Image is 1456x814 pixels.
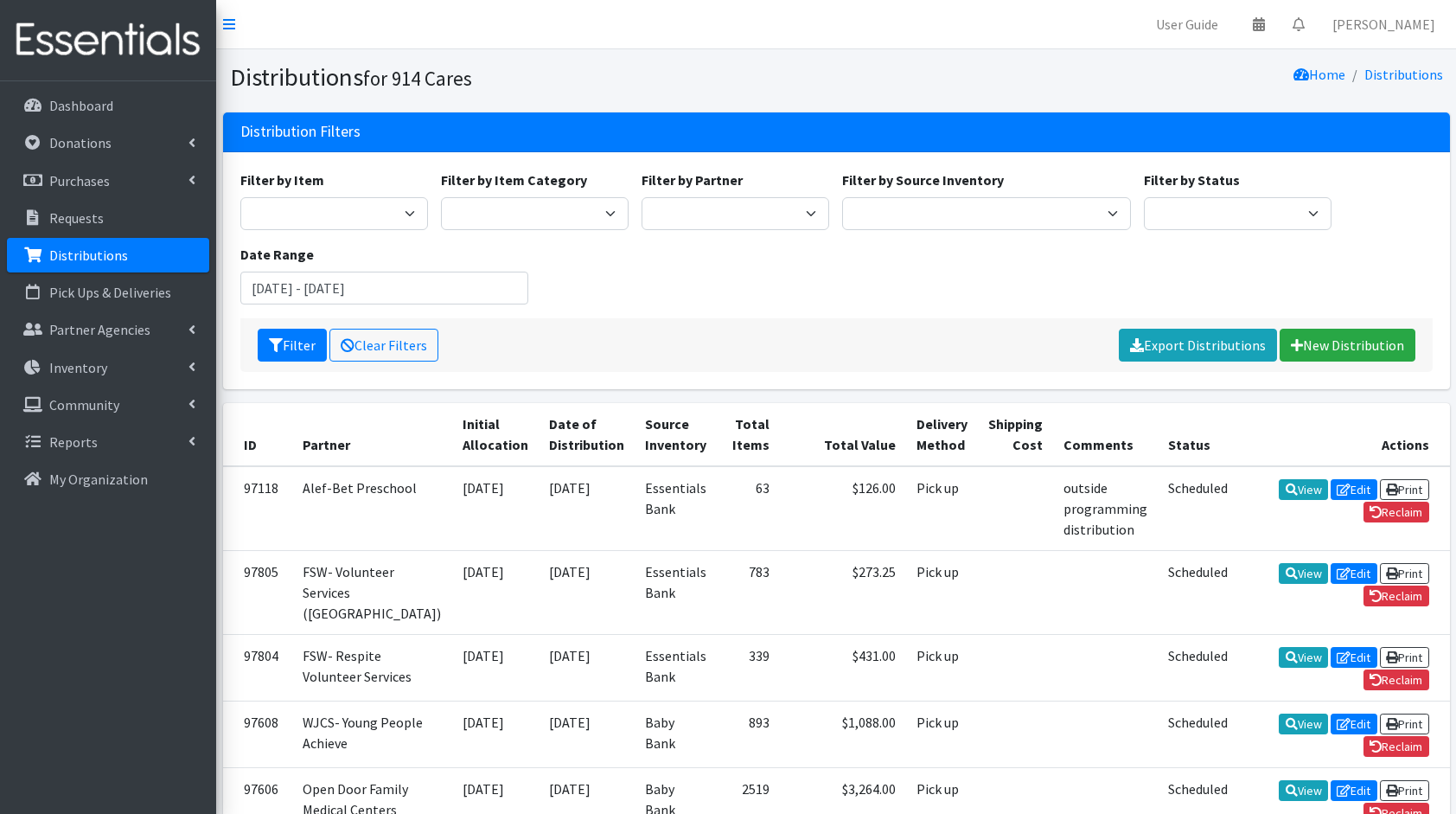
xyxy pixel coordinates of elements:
a: View [1279,714,1328,734]
th: Partner [292,403,452,466]
p: Donations [49,134,112,151]
a: Reclaim [1363,502,1429,522]
a: Print [1380,563,1429,584]
p: Pick Ups & Deliveries [49,284,171,301]
td: Pick up [906,634,978,701]
a: Requests [7,201,209,235]
a: View [1279,479,1328,500]
a: Edit [1331,714,1377,734]
a: Edit [1331,647,1377,668]
th: Comments [1053,403,1158,466]
td: 97118 [223,466,292,551]
td: 97608 [223,701,292,767]
button: Filter [258,329,327,362]
td: FSW- Respite Volunteer Services [292,634,452,701]
a: Edit [1331,780,1377,801]
td: 63 [717,466,780,551]
img: HumanEssentials [7,11,209,69]
td: 783 [717,550,780,634]
td: Pick up [906,466,978,551]
th: ID [223,403,292,466]
td: Scheduled [1158,550,1238,634]
small: for 914 Cares [363,66,472,91]
label: Filter by Status [1144,170,1240,190]
td: outside programming distribution [1053,466,1158,551]
td: $126.00 [780,466,906,551]
th: Initial Allocation [452,403,539,466]
a: Print [1380,479,1429,500]
td: Pick up [906,550,978,634]
label: Filter by Partner [642,170,743,190]
a: Community [7,388,209,422]
p: Distributions [49,247,128,264]
a: User Guide [1142,7,1232,42]
p: Purchases [49,172,110,189]
p: Inventory [49,359,107,376]
td: [DATE] [539,701,635,767]
label: Filter by Source Inventory [842,170,1004,190]
a: Export Distributions [1119,329,1277,362]
label: Filter by Item Category [441,170,587,190]
th: Total Items [717,403,780,466]
label: Filter by Item [240,170,324,190]
p: Reports [49,433,98,451]
th: Source Inventory [635,403,717,466]
h3: Distribution Filters [240,123,361,141]
a: Print [1380,714,1429,734]
a: Pick Ups & Deliveries [7,275,209,310]
a: Purchases [7,163,209,198]
p: Requests [49,209,104,227]
a: Reclaim [1363,670,1429,690]
a: Reclaim [1363,586,1429,606]
a: Edit [1331,563,1377,584]
td: 97805 [223,550,292,634]
p: Community [49,396,119,413]
td: Alef-Bet Preschool [292,466,452,551]
td: Essentials Bank [635,634,717,701]
a: New Distribution [1280,329,1415,362]
th: Total Value [780,403,906,466]
td: 97804 [223,634,292,701]
a: Clear Filters [329,329,438,362]
h1: Distributions [230,62,830,93]
a: Distributions [7,238,209,272]
a: Reports [7,425,209,459]
a: Edit [1331,479,1377,500]
th: Shipping Cost [978,403,1053,466]
td: 893 [717,701,780,767]
td: [DATE] [452,466,539,551]
td: Essentials Bank [635,550,717,634]
td: [DATE] [452,634,539,701]
label: Date Range [240,244,314,265]
a: Home [1293,66,1345,83]
p: Partner Agencies [49,321,150,338]
a: View [1279,563,1328,584]
td: Essentials Bank [635,466,717,551]
td: Scheduled [1158,701,1238,767]
th: Status [1158,403,1238,466]
td: Pick up [906,701,978,767]
a: Donations [7,125,209,160]
td: WJCS- Young People Achieve [292,701,452,767]
a: View [1279,780,1328,801]
a: Print [1380,647,1429,668]
td: Baby Bank [635,701,717,767]
a: View [1279,647,1328,668]
td: Scheduled [1158,634,1238,701]
td: [DATE] [539,550,635,634]
td: $273.25 [780,550,906,634]
td: [DATE] [452,701,539,767]
a: [PERSON_NAME] [1319,7,1449,42]
td: $1,088.00 [780,701,906,767]
a: Inventory [7,350,209,385]
p: Dashboard [49,97,113,114]
th: Actions [1238,403,1450,466]
a: Print [1380,780,1429,801]
a: Reclaim [1363,736,1429,757]
td: 339 [717,634,780,701]
td: [DATE] [539,466,635,551]
input: January 1, 2011 - December 31, 2011 [240,272,529,304]
a: Distributions [1364,66,1443,83]
th: Delivery Method [906,403,978,466]
th: Date of Distribution [539,403,635,466]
